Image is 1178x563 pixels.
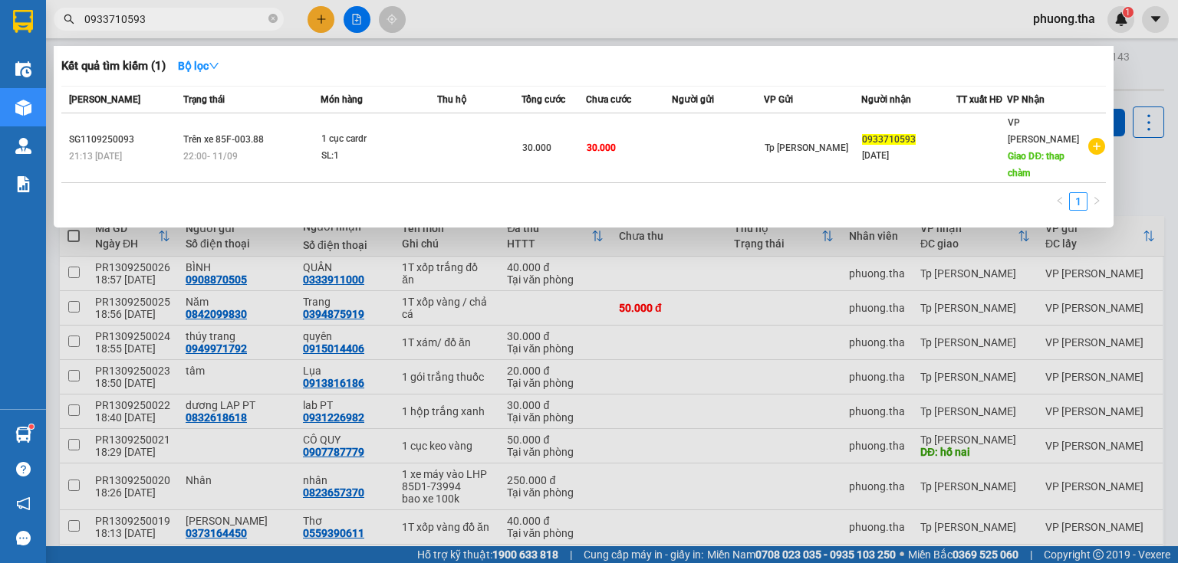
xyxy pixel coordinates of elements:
span: Người nhận [861,94,911,105]
sup: 1 [29,424,34,429]
button: Bộ lọcdown [166,54,232,78]
a: 1 [1070,193,1087,210]
span: close-circle [268,12,278,27]
strong: Bộ lọc [178,60,219,72]
img: warehouse-icon [15,100,31,116]
h3: Kết quả tìm kiếm ( 1 ) [61,58,166,74]
span: right [1092,196,1101,205]
span: plus-circle [1088,138,1105,155]
img: warehouse-icon [15,138,31,154]
img: warehouse-icon [15,427,31,443]
span: close-circle [268,14,278,23]
span: 21:13 [DATE] [69,151,122,162]
img: warehouse-icon [15,61,31,77]
div: SL: 1 [321,148,436,165]
span: Thu hộ [437,94,466,105]
img: logo-vxr [13,10,33,33]
span: question-circle [16,462,31,476]
input: Tìm tên, số ĐT hoặc mã đơn [84,11,265,28]
span: 22:00 - 11/09 [183,151,238,162]
span: VP [PERSON_NAME] [1008,117,1079,145]
div: 1 cục cardr [321,131,436,148]
span: 30.000 [587,142,616,153]
span: Trạng thái [183,94,225,105]
img: solution-icon [15,176,31,192]
span: [PERSON_NAME] [69,94,140,105]
li: 1 [1069,192,1088,211]
span: Giao DĐ: thap chàm [1008,151,1064,178]
span: Chưa cước [586,94,631,105]
li: Next Page [1088,192,1106,211]
span: Tổng cước [522,94,565,105]
span: message [16,531,31,545]
span: TT xuất HĐ [956,94,1003,105]
button: right [1088,192,1106,211]
span: Tp [PERSON_NAME] [765,142,848,153]
span: search [64,14,74,25]
li: Previous Page [1051,192,1069,211]
button: left [1051,192,1069,211]
span: left [1055,196,1064,205]
div: [DATE] [862,148,956,164]
span: Người gửi [672,94,714,105]
div: SG1109250093 [69,132,179,148]
span: notification [16,496,31,511]
span: VP Gửi [764,94,793,105]
span: Trên xe 85F-003.88 [183,134,264,145]
span: 30.000 [522,142,551,153]
span: VP Nhận [1007,94,1045,105]
span: 0933710593 [862,134,916,145]
span: Món hàng [321,94,363,105]
span: down [209,61,219,71]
